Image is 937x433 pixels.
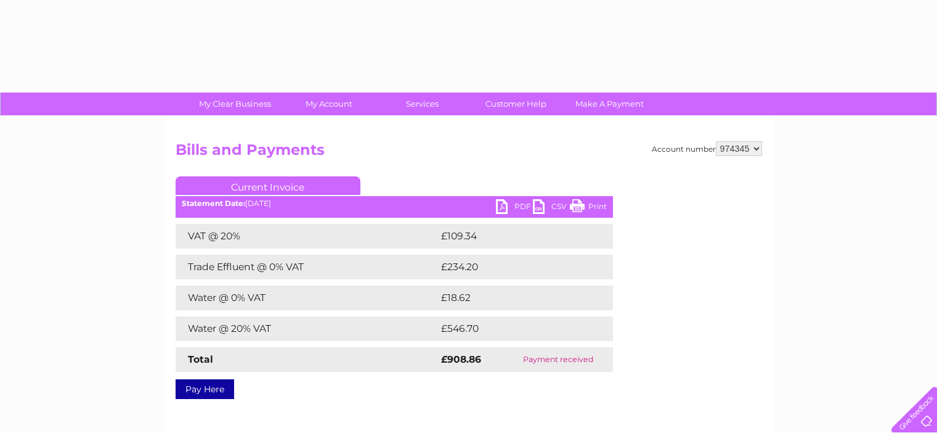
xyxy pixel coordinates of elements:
div: [DATE] [176,199,613,208]
strong: Total [188,353,213,365]
a: Make A Payment [559,93,660,115]
td: £109.34 [438,224,591,249]
h2: Bills and Payments [176,141,762,165]
a: My Account [278,93,379,115]
b: Statement Date: [182,199,245,208]
a: My Clear Business [184,93,286,115]
td: Trade Effluent @ 0% VAT [176,255,438,279]
a: Services [371,93,473,115]
a: PDF [496,199,533,217]
a: CSV [533,199,570,217]
td: Water @ 20% VAT [176,316,438,341]
a: Pay Here [176,379,234,399]
a: Customer Help [465,93,567,115]
a: Current Invoice [176,176,360,195]
td: VAT @ 20% [176,224,438,249]
div: Account number [652,141,762,156]
td: Water @ 0% VAT [176,286,438,310]
a: Print [570,199,607,217]
td: £234.20 [438,255,591,279]
td: £18.62 [438,286,587,310]
td: Payment received [504,347,613,372]
td: £546.70 [438,316,591,341]
strong: £908.86 [441,353,481,365]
